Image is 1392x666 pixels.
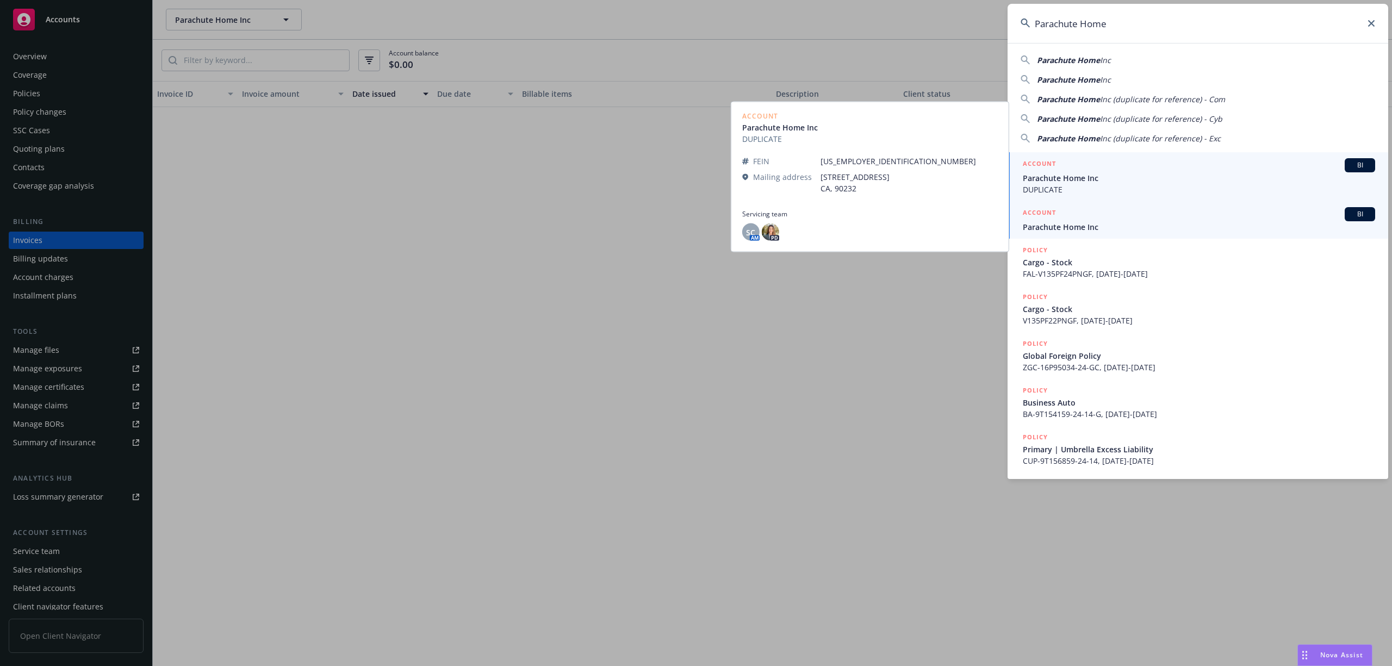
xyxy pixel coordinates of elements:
span: BI [1349,209,1371,219]
span: Inc (duplicate for reference) - Exc [1100,133,1221,144]
a: ACCOUNTBIParachute Home Inc [1008,201,1388,239]
span: BA-9T154159-24-14-G, [DATE]-[DATE] [1023,408,1375,420]
span: Parachute Home [1037,133,1100,144]
h5: ACCOUNT [1023,207,1056,220]
span: Parachute Home [1037,114,1100,124]
a: POLICYPrimary | Umbrella Excess LiabilityCUP-9T156859-24-14, [DATE]-[DATE] [1008,426,1388,472]
span: DUPLICATE [1023,184,1375,195]
span: Parachute Home [1037,94,1100,104]
a: POLICYBusiness AutoBA-9T154159-24-14-G, [DATE]-[DATE] [1008,379,1388,426]
span: CUP-9T156859-24-14, [DATE]-[DATE] [1023,455,1375,466]
span: Parachute Home [1037,74,1100,85]
span: Parachute Home [1037,55,1100,65]
span: Inc (duplicate for reference) - Com [1100,94,1225,104]
a: ACCOUNTBIParachute Home IncDUPLICATE [1008,152,1388,201]
span: Business Auto [1023,397,1375,408]
span: ZGC-16P95034-24-GC, [DATE]-[DATE] [1023,362,1375,373]
span: Cargo - Stock [1023,303,1375,315]
span: Primary | Umbrella Excess Liability [1023,444,1375,455]
h5: POLICY [1023,432,1048,443]
a: POLICYCargo - StockV135PF22PNGF, [DATE]-[DATE] [1008,285,1388,332]
span: Cargo - Stock [1023,257,1375,268]
div: Drag to move [1298,645,1312,665]
span: Inc [1100,74,1111,85]
span: FAL-V135PF24PNGF, [DATE]-[DATE] [1023,268,1375,279]
a: POLICYGlobal Foreign PolicyZGC-16P95034-24-GC, [DATE]-[DATE] [1008,332,1388,379]
h5: POLICY [1023,338,1048,349]
span: Inc (duplicate for reference) - Cyb [1100,114,1222,124]
span: Nova Assist [1320,650,1363,659]
h5: POLICY [1023,245,1048,256]
span: Global Foreign Policy [1023,350,1375,362]
button: Nova Assist [1297,644,1372,666]
h5: POLICY [1023,385,1048,396]
h5: ACCOUNT [1023,158,1056,171]
input: Search... [1008,4,1388,43]
span: BI [1349,160,1371,170]
span: V135PF22PNGF, [DATE]-[DATE] [1023,315,1375,326]
a: POLICYCargo - StockFAL-V135PF24PNGF, [DATE]-[DATE] [1008,239,1388,285]
h5: POLICY [1023,291,1048,302]
span: Inc [1100,55,1111,65]
span: Parachute Home Inc [1023,221,1375,233]
span: Parachute Home Inc [1023,172,1375,184]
